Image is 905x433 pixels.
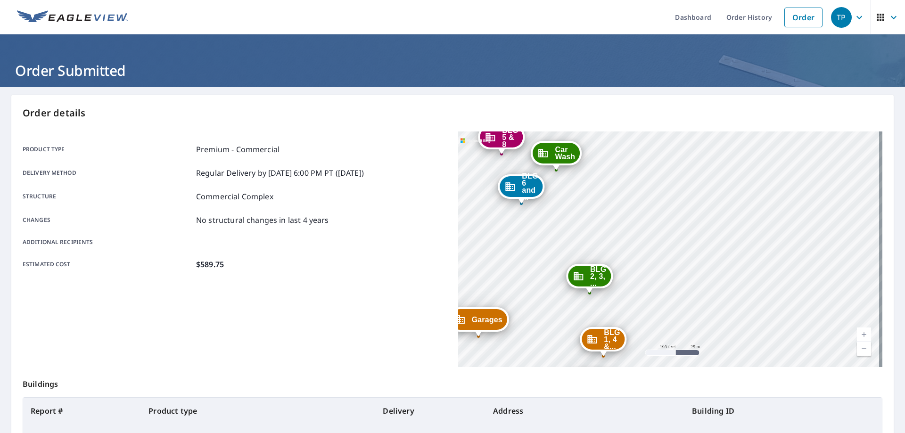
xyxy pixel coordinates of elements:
div: Dropped pin, building BLG 2, 3, 9, 10 & 11, Commercial property, 535 Brookwood Point Pl Simpsonvi... [566,264,613,293]
th: Report # [23,398,141,424]
div: TP [831,7,852,28]
p: No structural changes in last 4 years [196,214,329,226]
div: Dropped pin, building BLG 5 & 8 , Commercial property, 535 Brookwood Point Pl Simpsonville, SC 29681 [478,125,525,154]
span: BLG 5 & 8 [502,127,518,148]
a: Current Level 18, Zoom In [857,327,871,342]
p: Order details [23,106,882,120]
a: Order [784,8,823,27]
th: Product type [141,398,375,424]
span: Garages [472,316,502,323]
th: Delivery [375,398,485,424]
th: Building ID [684,398,882,424]
p: Commercial Complex [196,191,273,202]
span: Car Wash [555,146,575,160]
a: Current Level 18, Zoom Out [857,342,871,356]
span: BLG 6 and ... [522,172,538,201]
p: Structure [23,191,192,202]
span: BLG 2, 3, ... [590,266,606,287]
span: BLG 1, 4 &... [604,329,620,350]
p: Regular Delivery by [DATE] 6:00 PM PT ([DATE]) [196,167,364,179]
div: Dropped pin, building Garages , Commercial property, 535 Brookwood Point Pl Simpsonville, SC 29681 [448,307,509,336]
p: $589.75 [196,259,224,270]
p: Premium - Commercial [196,144,280,155]
p: Buildings [23,367,882,397]
div: Dropped pin, building BLG 6 and 7, Commercial property, 535 Brookwood Point Pl Simpsonville, SC 2... [498,174,544,204]
div: Dropped pin, building Car Wash , Commercial property, 535 Brookwood Point Pl Simpsonville, SC 29681 [531,141,582,170]
h1: Order Submitted [11,61,894,80]
th: Address [485,398,684,424]
p: Product type [23,144,192,155]
img: EV Logo [17,10,128,25]
p: Additional recipients [23,238,192,246]
p: Estimated cost [23,259,192,270]
p: Changes [23,214,192,226]
div: Dropped pin, building BLG 1, 4 & 12 , Commercial property, 535 Brookwood Point Pl Simpsonville, S... [580,327,626,356]
p: Delivery method [23,167,192,179]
